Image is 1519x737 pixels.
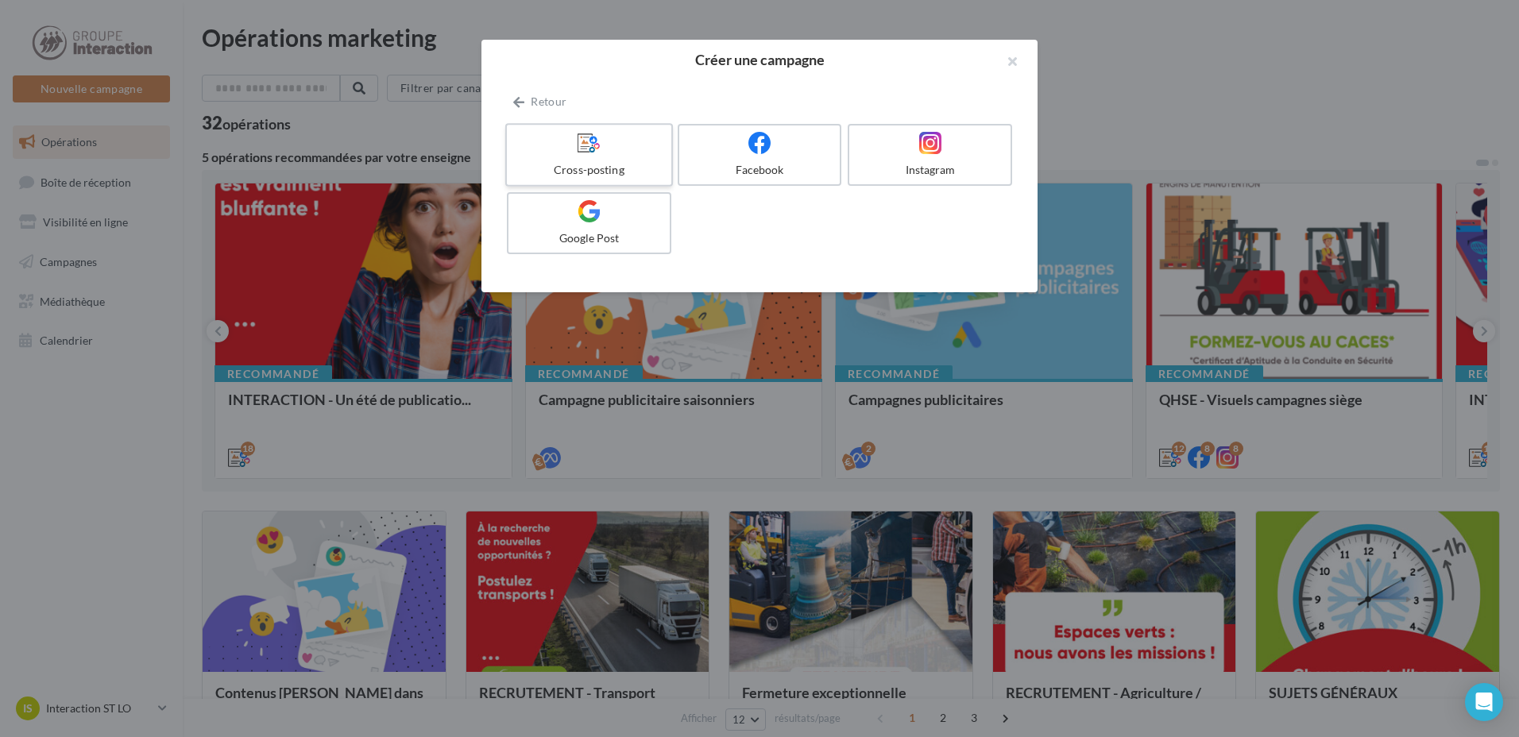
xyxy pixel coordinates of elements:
h2: Créer une campagne [507,52,1012,67]
div: Cross-posting [513,162,664,178]
button: Retour [507,92,573,111]
div: Instagram [856,162,1004,178]
div: Open Intercom Messenger [1465,683,1503,721]
div: Facebook [686,162,834,178]
div: Google Post [515,230,663,246]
